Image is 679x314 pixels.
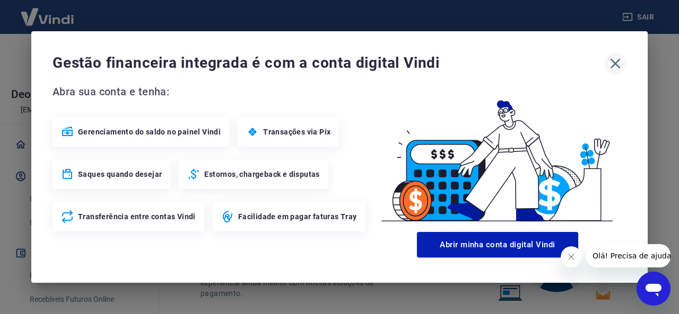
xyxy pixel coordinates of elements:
[417,232,578,257] button: Abrir minha conta digital Vindi
[78,169,162,180] span: Saques quando desejar
[53,83,369,100] span: Abra sua conta e tenha:
[561,246,582,267] iframe: Fechar mensagem
[204,169,319,180] span: Estornos, chargeback e disputas
[53,52,604,74] span: Gestão financeira integrada é com a conta digital Vindi
[78,211,196,222] span: Transferência entre contas Vindi
[369,83,626,228] img: Good Billing
[6,7,89,16] span: Olá! Precisa de ajuda?
[637,272,671,306] iframe: Botão para abrir a janela de mensagens
[238,211,357,222] span: Facilidade em pagar faturas Tray
[586,244,671,267] iframe: Mensagem da empresa
[78,127,221,137] span: Gerenciamento do saldo no painel Vindi
[263,127,330,137] span: Transações via Pix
